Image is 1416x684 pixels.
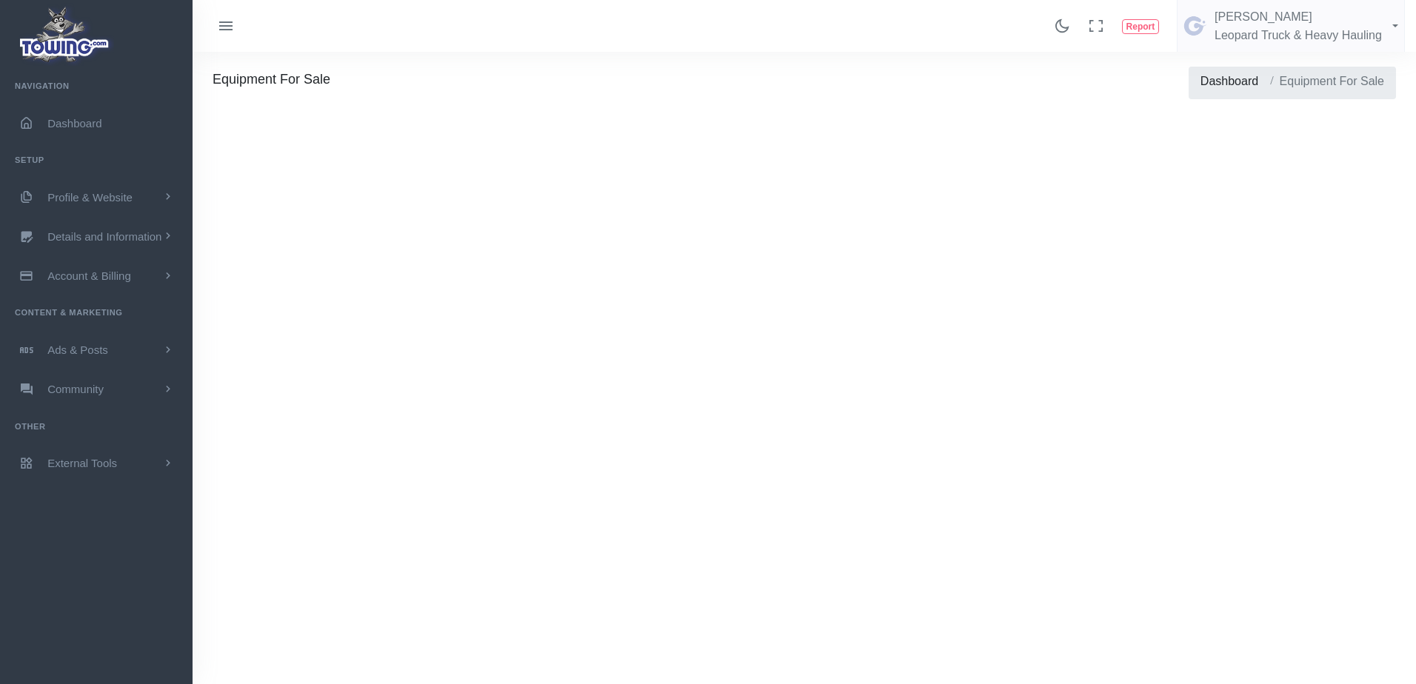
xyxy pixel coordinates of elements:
a: Dashboard [1200,75,1258,87]
img: logo [15,3,115,66]
span: External Tools [47,457,117,469]
span: Details and Information [47,230,161,243]
li: Equipment For Sale [1258,73,1384,90]
img: user-image [1183,14,1207,38]
span: Ads & Posts [47,343,108,356]
span: Dashboard [47,116,101,129]
span: Community [47,383,104,395]
button: Report [1122,19,1159,34]
h4: Equipment For Sale [213,52,1189,107]
h6: Leopard Truck & Heavy Hauling [1215,28,1382,42]
h5: [PERSON_NAME] [1215,10,1382,24]
span: Account & Billing [47,269,131,282]
span: Profile & Website [47,190,133,203]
